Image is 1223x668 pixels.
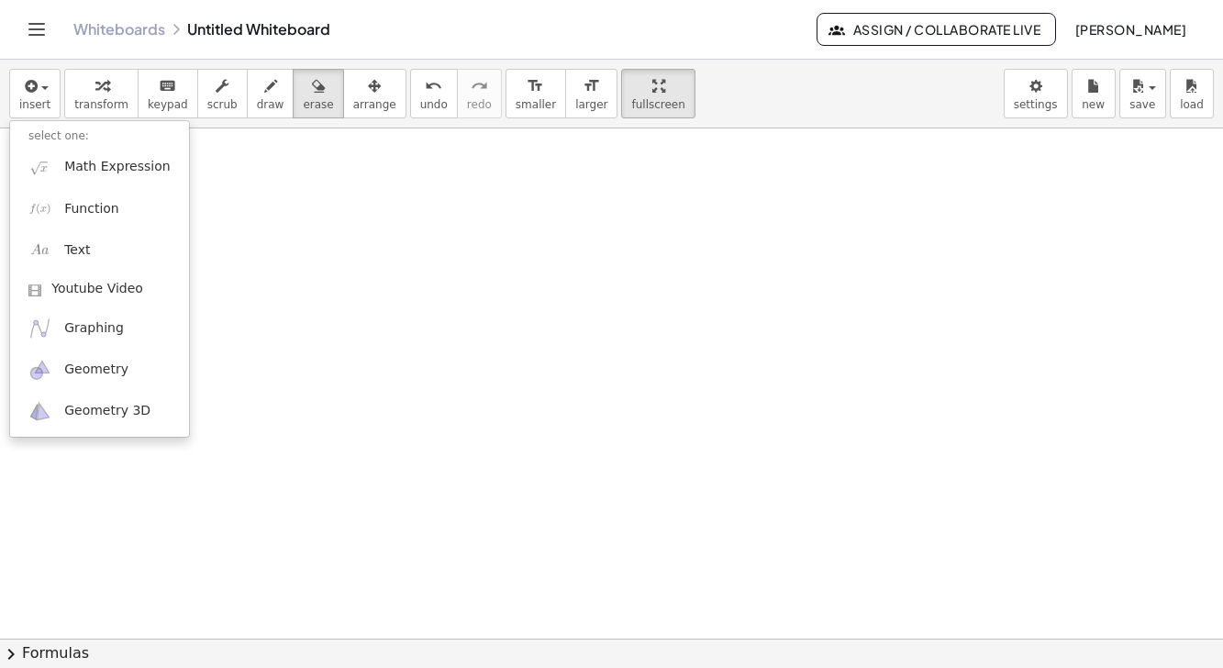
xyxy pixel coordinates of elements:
[10,229,189,271] a: Text
[64,200,119,218] span: Function
[10,350,189,391] a: Geometry
[64,361,128,379] span: Geometry
[28,197,51,220] img: f_x.png
[64,158,170,176] span: Math Expression
[10,126,189,147] li: select one:
[10,147,189,188] a: Math Expression
[10,271,189,307] a: Youtube Video
[64,402,150,420] span: Geometry 3D
[10,307,189,349] a: Graphing
[51,280,143,298] span: Youtube Video
[64,319,124,338] span: Graphing
[10,188,189,229] a: Function
[28,400,51,423] img: ggb-3d.svg
[28,317,51,340] img: ggb-graphing.svg
[10,391,189,432] a: Geometry 3D
[28,156,51,179] img: sqrt_x.png
[64,241,90,260] span: Text
[28,359,51,382] img: ggb-geometry.svg
[28,239,51,262] img: Aa.png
